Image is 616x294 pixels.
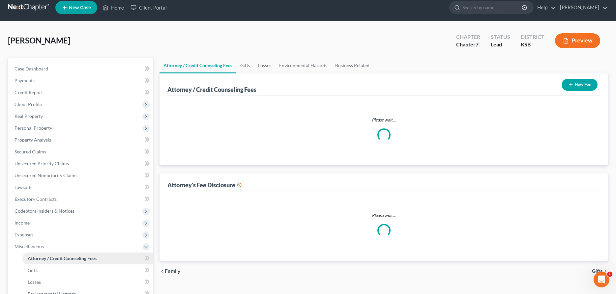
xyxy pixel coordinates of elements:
[491,41,510,48] div: Lead
[521,33,544,41] div: District
[603,269,608,274] i: chevron_right
[9,134,153,146] a: Property Analysis
[160,269,165,274] i: chevron_left
[15,220,30,226] span: Income
[28,255,97,261] span: Attorney / Credit Counseling Fees
[15,113,43,119] span: Real Property
[173,212,595,219] p: Please wait...
[15,161,69,166] span: Unsecured Priority Claims
[15,90,43,95] span: Credit Report
[15,66,48,71] span: Case Dashboard
[69,5,91,10] span: New Case
[15,101,42,107] span: Client Profile
[9,87,153,98] a: Credit Report
[521,41,544,48] div: KSB
[22,276,153,288] a: Losses
[167,86,256,94] div: Attorney / Credit Counseling Fees
[456,33,480,41] div: Chapter
[607,272,612,277] span: 1
[9,193,153,205] a: Executory Contracts
[22,264,153,276] a: Gifts
[9,170,153,181] a: Unsecured Nonpriority Claims
[15,137,51,143] span: Property Analysis
[594,272,609,287] iframe: Intercom live chat
[331,58,373,73] a: Business Related
[127,2,170,13] a: Client Portal
[15,125,52,131] span: Personal Property
[555,33,600,48] button: Preview
[28,279,41,285] span: Losses
[557,2,608,13] a: [PERSON_NAME]
[8,36,70,45] span: [PERSON_NAME]
[173,117,595,123] p: Please wait...
[534,2,556,13] a: Help
[9,75,153,87] a: Payments
[15,78,35,83] span: Payments
[275,58,331,73] a: Environmental Hazards
[15,232,33,237] span: Expenses
[491,33,510,41] div: Status
[99,2,127,13] a: Home
[9,146,153,158] a: Secured Claims
[167,181,242,189] div: Attorney's Fee Disclosure
[592,269,603,274] span: Gifts
[15,196,57,202] span: Executory Contracts
[15,244,44,249] span: Miscellaneous
[15,149,46,154] span: Secured Claims
[236,58,254,73] a: Gifts
[15,173,77,178] span: Unsecured Nonpriority Claims
[254,58,275,73] a: Losses
[462,1,523,13] input: Search by name...
[22,253,153,264] a: Attorney / Credit Counseling Fees
[160,269,180,274] button: chevron_left Family
[165,269,180,274] span: Family
[562,79,598,91] button: New Fee
[9,63,153,75] a: Case Dashboard
[9,181,153,193] a: Lawsuits
[160,58,236,73] a: Attorney / Credit Counseling Fees
[456,41,480,48] div: Chapter
[15,208,74,214] span: Codebtors Insiders & Notices
[28,267,38,273] span: Gifts
[9,158,153,170] a: Unsecured Priority Claims
[15,184,32,190] span: Lawsuits
[592,269,608,274] button: Gifts chevron_right
[476,41,479,47] span: 7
